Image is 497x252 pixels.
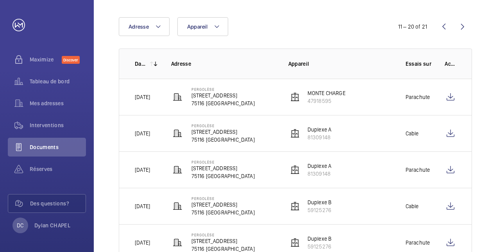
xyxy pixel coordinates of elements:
[30,200,86,207] span: Des questions?
[290,92,300,102] img: elevator.svg
[191,136,255,144] p: 75116 [GEOGRAPHIC_DATA]
[30,143,86,151] span: Documents
[30,77,86,85] span: Tableau de bord
[191,164,255,172] p: [STREET_ADDRESS]
[290,238,300,247] img: elevator.svg
[171,60,276,68] p: Adresse
[307,162,332,170] p: Duplexe A
[191,123,255,128] p: Pergolèse
[307,206,332,214] p: 59125276
[398,23,427,31] div: 11 – 20 of 21
[191,99,255,107] p: 75116 [GEOGRAPHIC_DATA]
[307,243,332,250] p: 59125276
[406,239,430,247] p: Parachute
[135,202,150,210] p: [DATE]
[135,93,150,101] p: [DATE]
[135,130,150,137] p: [DATE]
[191,201,255,209] p: [STREET_ADDRESS]
[135,166,150,174] p: [DATE]
[30,99,86,107] span: Mes adresses
[290,202,300,211] img: elevator.svg
[290,165,300,175] img: elevator.svg
[307,126,332,133] p: Duplexe A
[191,87,255,92] p: Pergolèse
[307,133,332,141] p: 81309148
[406,130,419,137] p: Cable
[135,60,147,68] p: Date de création
[307,97,345,105] p: 47918595
[307,89,345,97] p: MONTE CHARGE
[307,198,332,206] p: Duplexe B
[30,56,62,63] span: Maximize
[191,196,255,201] p: Pergolèse
[307,235,332,243] p: Duplexe B
[307,170,332,178] p: 81309148
[191,92,255,99] p: [STREET_ADDRESS]
[62,56,80,64] span: Discover
[17,221,23,229] p: DC
[30,165,86,173] span: Réserves
[30,121,86,129] span: Interventions
[406,166,430,174] p: Parachute
[191,232,255,237] p: Pergolèse
[191,160,255,164] p: Pergolèse
[445,60,456,68] p: Actions
[406,93,430,101] p: Parachute
[191,237,255,245] p: [STREET_ADDRESS]
[406,60,433,68] p: Essais sur
[406,202,419,210] p: Cable
[119,17,170,36] button: Adresse
[135,239,150,247] p: [DATE]
[187,23,207,30] span: Appareil
[191,172,255,180] p: 75116 [GEOGRAPHIC_DATA]
[191,209,255,216] p: 75116 [GEOGRAPHIC_DATA]
[177,17,228,36] button: Appareil
[290,129,300,138] img: elevator.svg
[129,23,149,30] span: Adresse
[34,221,70,229] p: Dylan CHAPEL
[191,128,255,136] p: [STREET_ADDRESS]
[288,60,393,68] p: Appareil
